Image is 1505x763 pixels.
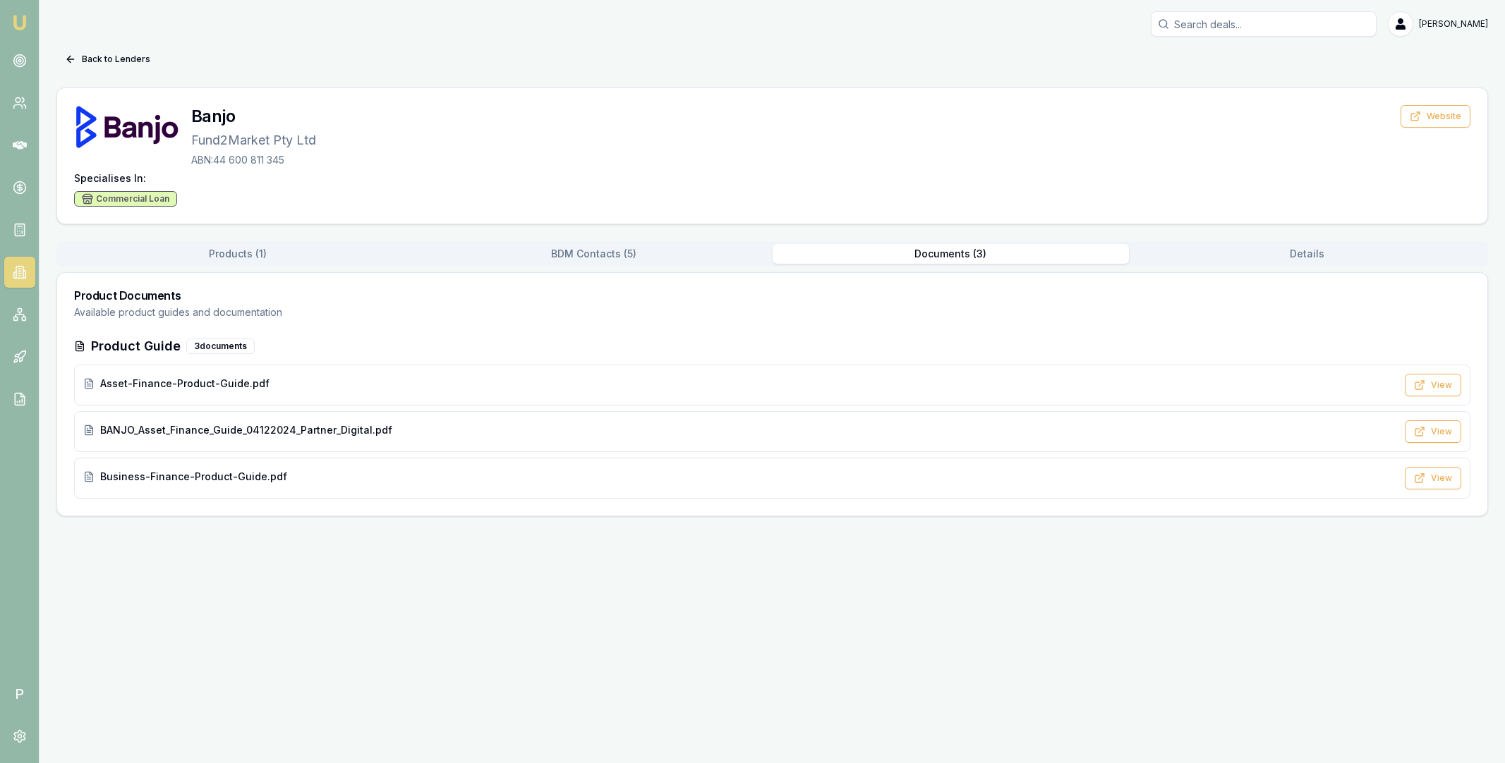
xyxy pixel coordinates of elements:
h4: Specialises In: [74,171,1470,185]
h3: Product Guide [91,336,181,356]
button: Website [1401,105,1470,128]
p: ABN: 44 600 811 345 [191,153,316,167]
span: [PERSON_NAME] [1419,18,1488,30]
button: Documents ( 3 ) [773,244,1129,264]
div: Commercial Loan [74,191,177,207]
p: Fund2Market Pty Ltd [191,130,316,150]
button: View [1405,420,1461,443]
p: Available product guides and documentation [74,305,1470,319]
span: Business-Finance-Product-Guide.pdf [100,470,287,484]
button: Products ( 1 ) [59,244,416,264]
img: emu-icon-u.png [11,14,28,31]
button: Back to Lenders [56,48,159,71]
button: View [1405,467,1461,489]
button: View [1405,374,1461,396]
button: Details [1129,244,1485,264]
h3: Banjo [191,105,316,128]
span: BANJO_Asset_Finance_Guide_04122024_Partner_Digital.pdf [100,423,392,437]
button: BDM Contacts ( 5 ) [416,244,772,264]
img: Banjo logo [74,105,180,149]
span: Asset-Finance-Product-Guide.pdf [100,377,270,391]
div: 3 document s [186,338,255,354]
h3: Product Documents [74,290,1470,301]
span: P [4,678,35,709]
input: Search deals [1151,11,1377,37]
